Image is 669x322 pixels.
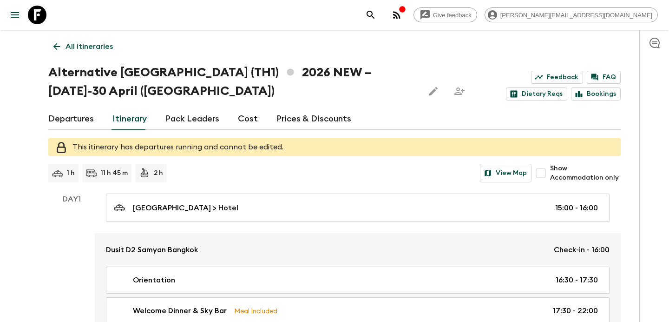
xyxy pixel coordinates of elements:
a: Give feedback [413,7,477,22]
p: 15:00 - 16:00 [555,202,598,214]
p: Orientation [133,275,175,286]
a: Itinerary [112,108,147,130]
h1: Alternative [GEOGRAPHIC_DATA] (TH1) 2026 NEW – [DATE]-30 April ([GEOGRAPHIC_DATA]) [48,63,417,101]
p: Welcome Dinner & Sky Bar [133,305,227,316]
a: Orientation16:30 - 17:30 [106,267,610,294]
span: Give feedback [428,12,477,19]
button: View Map [480,164,531,182]
p: Dusit D2 Samyan Bangkok [106,244,198,255]
a: All itineraries [48,37,118,56]
button: search adventures [361,6,380,24]
div: [PERSON_NAME][EMAIL_ADDRESS][DOMAIN_NAME] [485,7,658,22]
a: Cost [238,108,258,130]
button: menu [6,6,24,24]
a: Dietary Reqs [506,87,567,101]
span: Show Accommodation only [550,164,621,182]
button: Edit this itinerary [424,82,443,101]
a: [GEOGRAPHIC_DATA] > Hotel15:00 - 16:00 [106,194,610,222]
a: Feedback [531,71,583,84]
p: All itineraries [66,41,113,52]
p: Check-in - 16:00 [554,244,610,255]
a: Bookings [571,87,621,101]
a: Departures [48,108,94,130]
a: Dusit D2 Samyan BangkokCheck-in - 16:00 [95,233,621,267]
p: 11 h 45 m [101,168,128,178]
span: This itinerary has departures running and cannot be edited. [72,143,283,151]
span: [PERSON_NAME][EMAIL_ADDRESS][DOMAIN_NAME] [495,12,657,19]
p: [GEOGRAPHIC_DATA] > Hotel [133,202,238,214]
a: FAQ [587,71,621,84]
p: 16:30 - 17:30 [556,275,598,286]
p: 17:30 - 22:00 [553,305,598,316]
a: Prices & Discounts [276,108,351,130]
p: 2 h [154,168,163,178]
p: 1 h [67,168,75,178]
a: Pack Leaders [165,108,219,130]
p: Day 1 [48,194,95,205]
p: Meal Included [234,306,277,316]
span: Share this itinerary [450,82,469,101]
